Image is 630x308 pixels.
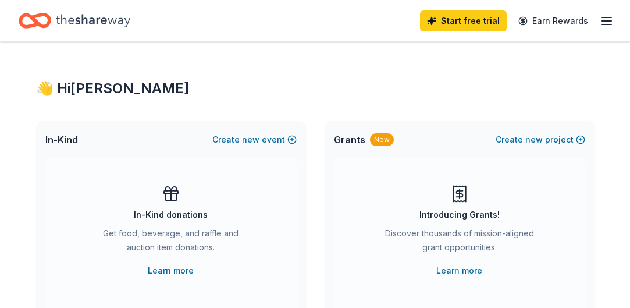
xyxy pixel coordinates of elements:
span: Grants [334,133,365,147]
div: New [370,133,394,146]
span: new [242,133,259,147]
span: new [525,133,543,147]
div: 👋 Hi [PERSON_NAME] [36,79,595,98]
div: Introducing Grants! [419,208,500,222]
div: In-Kind donations [134,208,208,222]
a: Learn more [148,264,194,278]
div: Get food, beverage, and raffle and auction item donations. [92,226,250,259]
a: Home [19,7,130,34]
button: Createnewevent [212,133,297,147]
button: Createnewproject [496,133,585,147]
span: In-Kind [45,133,78,147]
a: Earn Rewards [511,10,595,31]
div: Discover thousands of mission-aligned grant opportunities. [380,226,539,259]
a: Start free trial [420,10,507,31]
a: Learn more [436,264,482,278]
